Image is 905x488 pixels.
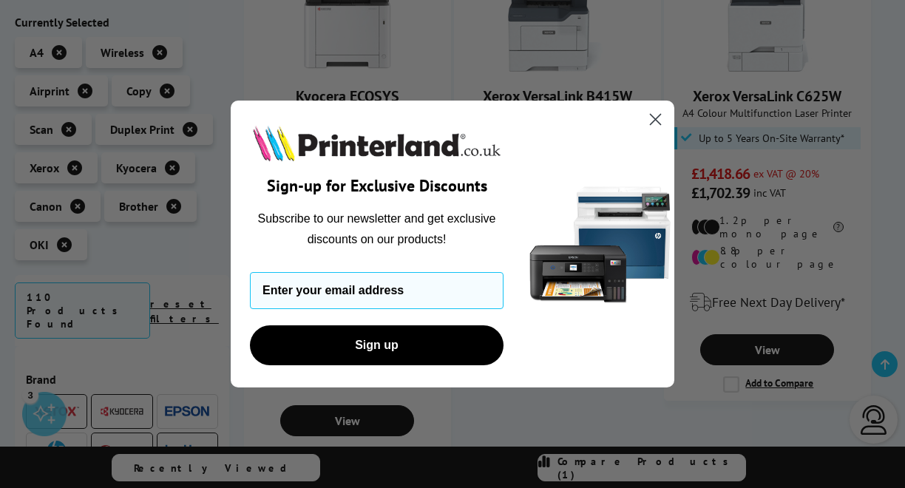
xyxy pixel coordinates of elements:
img: 5290a21f-4df8-4860-95f4-ea1e8d0e8904.png [526,101,674,388]
button: Sign up [250,325,504,365]
button: Close dialog [643,106,668,132]
img: Printerland.co.uk [250,123,504,164]
input: Enter your email address [250,272,504,309]
span: Sign-up for Exclusive Discounts [267,175,487,196]
span: Subscribe to our newsletter and get exclusive discounts on our products! [258,212,496,245]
